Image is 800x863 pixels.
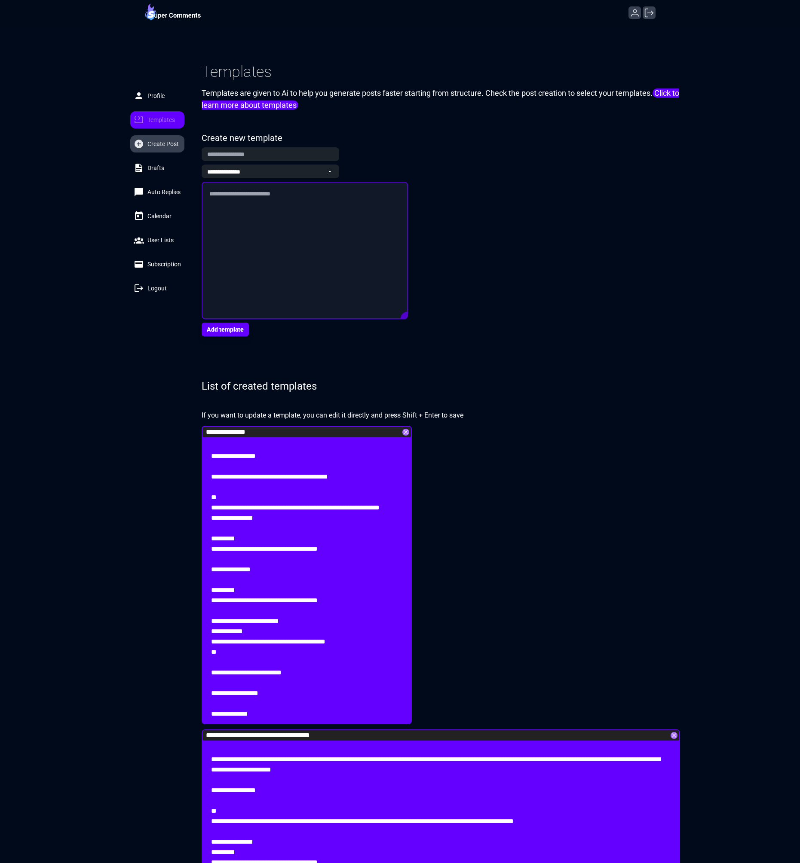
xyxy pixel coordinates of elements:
[147,188,181,196] span: Auto Replies
[147,212,172,220] span: Calendar
[130,159,184,177] a: Drafts
[130,111,184,128] a: Templates
[147,236,174,244] span: User Lists
[628,6,641,19] button: Profile
[130,256,184,273] a: Subscription
[130,183,184,201] a: Auto Replies
[202,323,249,336] button: Add template
[147,140,179,148] span: Create Post
[147,91,165,100] span: Profile
[130,207,184,225] a: Calendar
[144,3,201,23] a: Super Comments Logo
[130,280,184,297] button: Logout
[130,135,184,152] a: Create Post
[147,284,167,293] span: Logout
[202,379,680,393] h3: List of created templates
[202,410,680,421] p: If you want to update a template, you can edit it directly and press Shift + Enter to save
[130,87,184,104] a: Profile
[202,63,680,80] div: Templates
[643,6,656,19] button: Logout
[147,116,175,124] span: Templates
[147,260,181,268] span: Subscription
[202,87,680,111] p: Templates are given to Ai to help you generate posts faster starting from structure. Check the po...
[202,132,282,144] h3: Create new template
[130,232,184,249] a: User Lists
[147,164,164,172] span: Drafts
